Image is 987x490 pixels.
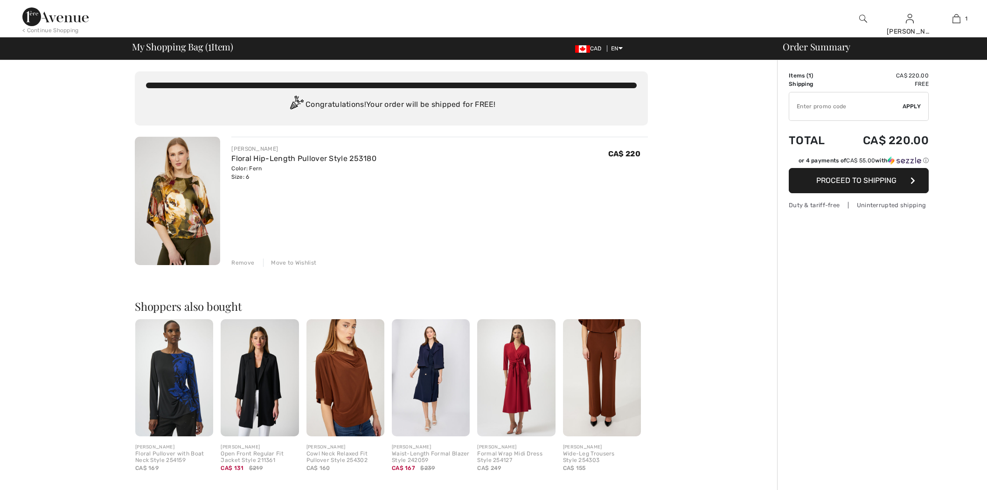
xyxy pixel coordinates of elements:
[231,154,376,163] a: Floral Hip-Length Pullover Style 253180
[132,42,233,51] span: My Shopping Bag ( Item)
[135,137,220,265] img: Floral Hip-Length Pullover Style 253180
[306,465,330,471] span: CA$ 160
[287,96,306,114] img: Congratulation2.svg
[906,13,914,24] img: My Info
[22,7,89,26] img: 1ère Avenue
[146,96,637,114] div: Congratulations! Your order will be shipped for FREE!
[22,26,79,35] div: < Continue Shopping
[838,71,929,80] td: CA$ 220.00
[789,71,838,80] td: Items ( )
[789,201,929,210] div: Duty & tariff-free | Uninterrupted shipping
[221,444,299,451] div: [PERSON_NAME]
[906,14,914,23] a: Sign In
[838,125,929,156] td: CA$ 220.00
[789,92,903,120] input: Promo code
[477,451,555,464] div: Formal Wrap Midi Dress Style 254127
[965,14,967,23] span: 1
[816,176,897,185] span: Proceed to Shipping
[135,319,213,436] img: Floral Pullover with Boat Neck Style 254159
[221,319,299,436] img: Open Front Regular Fit Jacket Style 211361
[306,444,384,451] div: [PERSON_NAME]
[838,80,929,88] td: Free
[563,444,641,451] div: [PERSON_NAME]
[563,451,641,464] div: Wide-Leg Trousers Style 254303
[221,451,299,464] div: Open Front Regular Fit Jacket Style 211361
[799,156,929,165] div: or 4 payments of with
[808,72,811,79] span: 1
[249,464,263,472] span: $219
[221,465,243,471] span: CA$ 131
[477,319,555,436] img: Formal Wrap Midi Dress Style 254127
[888,156,921,165] img: Sezzle
[772,42,981,51] div: Order Summary
[608,149,640,158] span: CA$ 220
[575,45,590,53] img: Canadian Dollar
[135,465,159,471] span: CA$ 169
[392,444,470,451] div: [PERSON_NAME]
[789,125,838,156] td: Total
[563,319,641,436] img: Wide-Leg Trousers Style 254303
[420,464,435,472] span: $239
[477,444,555,451] div: [PERSON_NAME]
[846,157,875,164] span: CA$ 55.00
[903,102,921,111] span: Apply
[231,259,254,267] div: Remove
[392,319,470,436] img: Waist-Length Formal Blazer Style 242059
[611,45,623,52] span: EN
[231,145,376,153] div: [PERSON_NAME]
[789,156,929,168] div: or 4 payments ofCA$ 55.00withSezzle Click to learn more about Sezzle
[263,259,316,267] div: Move to Wishlist
[563,465,586,471] span: CA$ 155
[575,45,605,52] span: CAD
[392,465,415,471] span: CA$ 167
[887,27,932,36] div: [PERSON_NAME]
[477,465,501,471] span: CA$ 249
[933,13,979,24] a: 1
[789,168,929,193] button: Proceed to Shipping
[859,13,867,24] img: search the website
[135,451,213,464] div: Floral Pullover with Boat Neck Style 254159
[789,80,838,88] td: Shipping
[392,451,470,464] div: Waist-Length Formal Blazer Style 242059
[952,13,960,24] img: My Bag
[135,444,213,451] div: [PERSON_NAME]
[135,301,648,312] h2: Shoppers also bought
[231,164,376,181] div: Color: Fern Size: 6
[306,319,384,436] img: Cowl Neck Relaxed Fit Pullover Style 254302
[306,451,384,464] div: Cowl Neck Relaxed Fit Pullover Style 254302
[208,40,211,52] span: 1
